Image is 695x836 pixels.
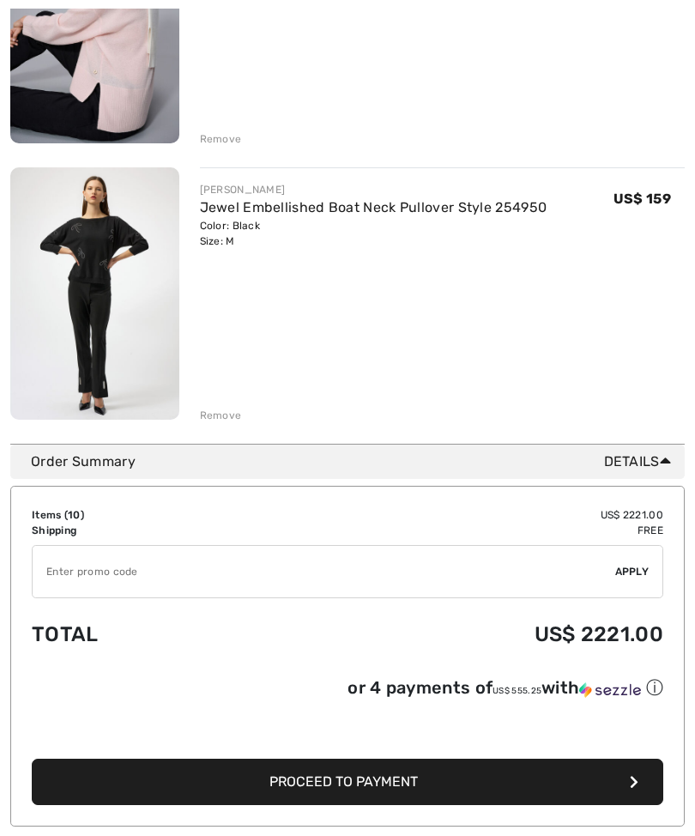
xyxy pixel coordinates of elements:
td: Items ( ) [32,507,246,523]
div: [PERSON_NAME] [200,182,547,197]
span: US$ 555.25 [493,686,541,696]
div: Remove [200,408,242,423]
div: or 4 payments of with [347,676,663,700]
button: Proceed to Payment [32,759,663,805]
input: Promo code [33,546,615,597]
div: Remove [200,131,242,147]
div: Color: Black Size: M [200,218,547,249]
img: Sezzle [579,682,641,698]
div: Order Summary [31,451,678,472]
td: US$ 2221.00 [246,605,663,663]
td: Free [246,523,663,538]
span: US$ 159 [613,191,671,207]
span: Details [604,451,678,472]
div: or 4 payments ofUS$ 555.25withSezzle Click to learn more about Sezzle [32,676,663,706]
span: Apply [615,564,650,579]
a: Jewel Embellished Boat Neck Pullover Style 254950 [200,199,547,215]
td: Shipping [32,523,246,538]
td: Total [32,605,246,663]
span: 10 [68,509,81,521]
iframe: PayPal-paypal [32,706,663,753]
td: US$ 2221.00 [246,507,663,523]
img: Jewel Embellished Boat Neck Pullover Style 254950 [10,167,179,420]
span: Proceed to Payment [269,773,418,790]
